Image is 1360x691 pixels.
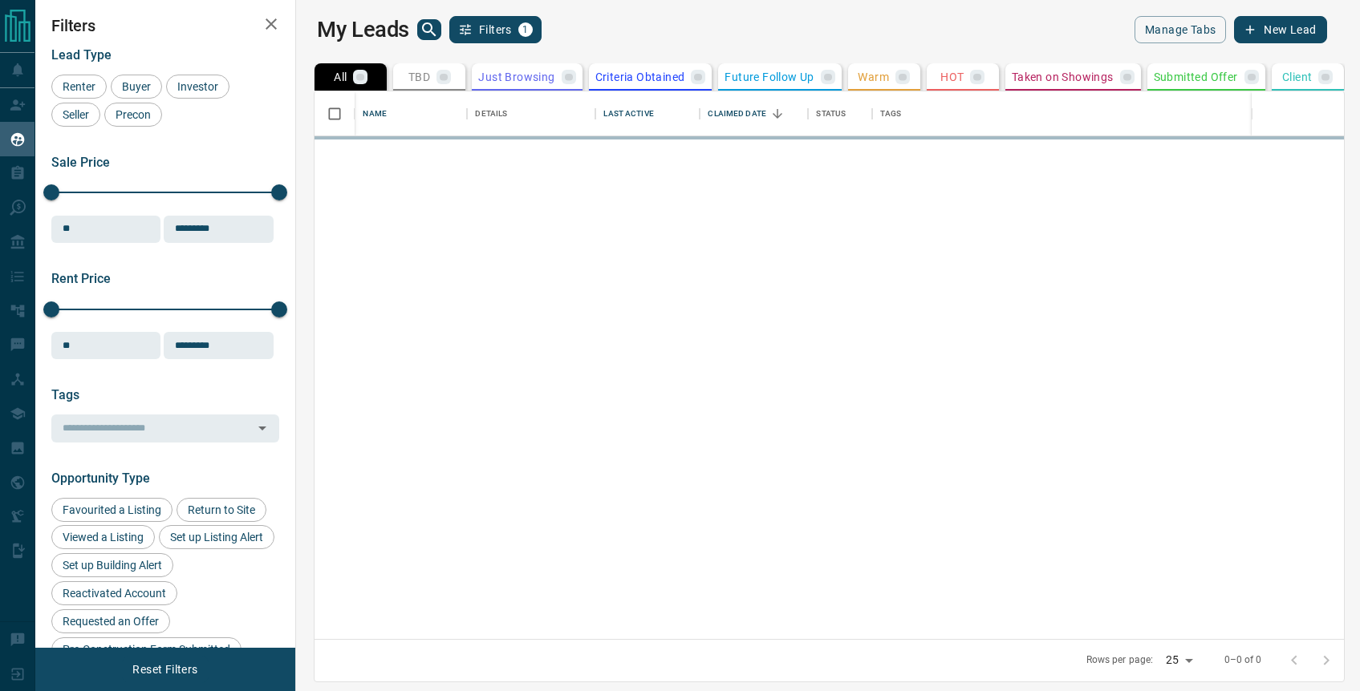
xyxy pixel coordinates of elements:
span: Rent Price [51,271,111,286]
span: Sale Price [51,155,110,170]
div: Details [467,91,595,136]
button: Open [251,417,274,439]
span: Requested an Offer [57,615,164,628]
span: Lead Type [51,47,112,63]
div: Seller [51,103,100,127]
div: Claimed Date [708,91,766,136]
div: Tags [872,91,1280,136]
div: Set up Listing Alert [159,525,274,549]
span: Renter [57,80,101,93]
button: Sort [766,103,789,125]
h2: Filters [51,16,279,35]
p: All [334,71,347,83]
div: Investor [166,75,229,99]
div: Claimed Date [700,91,808,136]
div: Pre-Construction Form Submitted [51,637,242,661]
p: Future Follow Up [725,71,814,83]
div: Buyer [111,75,162,99]
div: 25 [1159,649,1198,672]
span: Set up Building Alert [57,559,168,572]
p: Rows per page: [1086,653,1154,667]
div: Details [475,91,507,136]
div: Renter [51,75,107,99]
div: Status [816,91,846,136]
p: Warm [858,71,889,83]
div: Last Active [603,91,653,136]
div: Last Active [595,91,700,136]
button: search button [417,19,441,40]
div: Viewed a Listing [51,525,155,549]
div: Return to Site [177,498,266,522]
button: Filters1 [449,16,542,43]
p: HOT [940,71,964,83]
span: Buyer [116,80,156,93]
p: Submitted Offer [1154,71,1238,83]
span: 1 [520,24,531,35]
div: Reactivated Account [51,581,177,605]
div: Name [363,91,387,136]
span: Viewed a Listing [57,531,149,544]
span: Pre-Construction Form Submitted [57,643,236,656]
p: Criteria Obtained [595,71,685,83]
button: New Lead [1234,16,1326,43]
p: 0–0 of 0 [1224,653,1262,667]
div: Tags [880,91,901,136]
span: Seller [57,108,95,121]
div: Status [808,91,872,136]
span: Investor [172,80,224,93]
span: Set up Listing Alert [164,531,269,544]
span: Tags [51,387,79,402]
span: Precon [110,108,156,121]
div: Favourited a Listing [51,498,173,522]
span: Reactivated Account [57,587,172,600]
p: Just Browsing [478,71,554,83]
span: Favourited a Listing [57,503,167,516]
p: TBD [408,71,430,83]
button: Reset Filters [122,656,208,683]
div: Precon [104,103,162,127]
div: Requested an Offer [51,609,170,633]
div: Name [355,91,467,136]
div: Set up Building Alert [51,553,173,577]
span: Return to Site [182,503,261,516]
p: Taken on Showings [1012,71,1114,83]
span: Opportunity Type [51,471,150,486]
h1: My Leads [317,17,409,42]
button: Manage Tabs [1135,16,1226,43]
p: Client [1282,71,1312,83]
